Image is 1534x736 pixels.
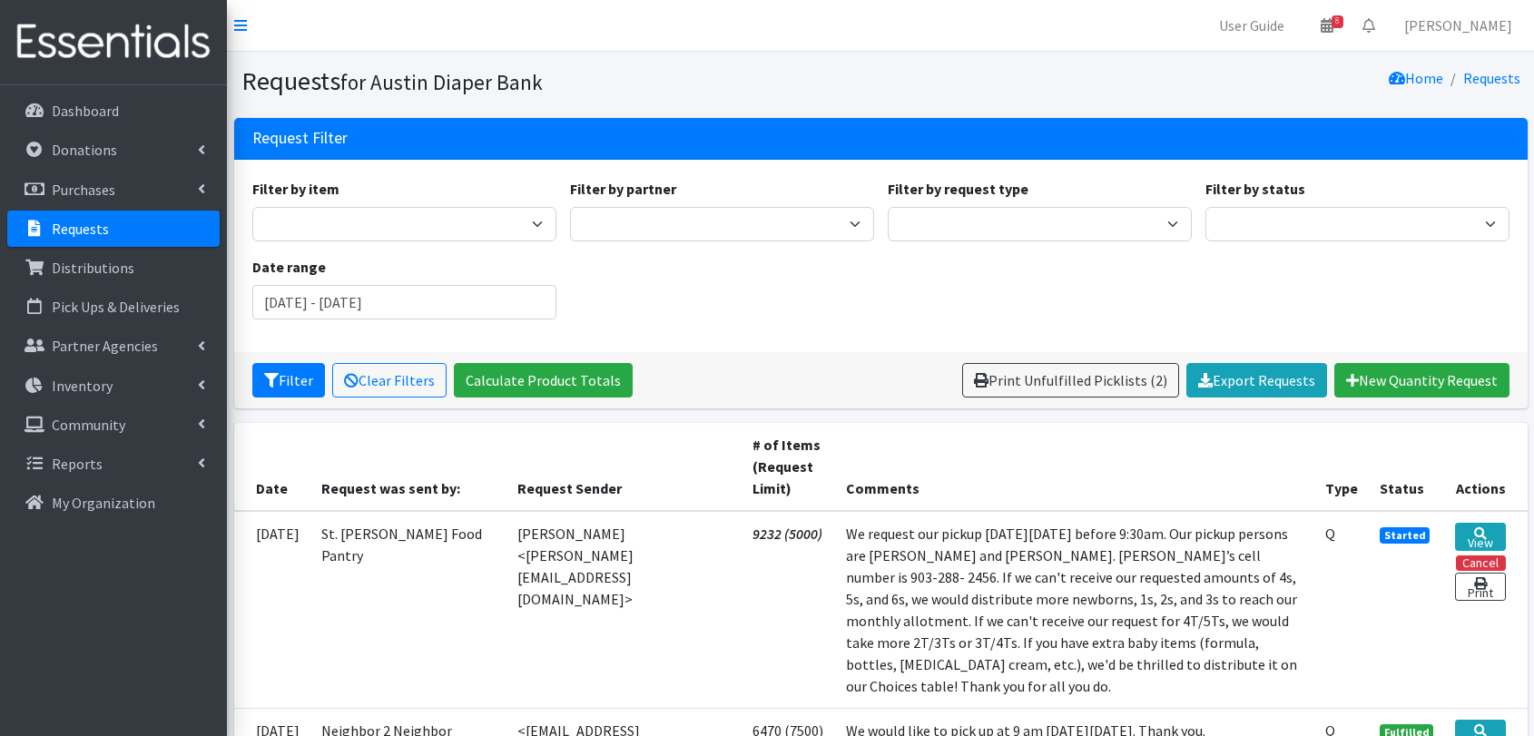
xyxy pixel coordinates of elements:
[570,178,676,200] label: Filter by partner
[742,511,835,709] td: 9232 (5000)
[835,511,1314,709] td: We request our pickup [DATE][DATE] before 9:30am. Our pickup persons are [PERSON_NAME] and [PERSO...
[252,285,556,319] input: January 1, 2011 - December 31, 2011
[1444,423,1527,511] th: Actions
[252,363,325,397] button: Filter
[7,289,220,325] a: Pick Ups & Deliveries
[7,485,220,521] a: My Organization
[52,141,117,159] p: Donations
[454,363,633,397] a: Calculate Product Totals
[1186,363,1327,397] a: Export Requests
[835,423,1314,511] th: Comments
[1456,555,1506,571] button: Cancel
[1390,7,1527,44] a: [PERSON_NAME]
[7,328,220,364] a: Partner Agencies
[332,363,447,397] a: Clear Filters
[1369,423,1445,511] th: Status
[52,102,119,120] p: Dashboard
[506,511,742,709] td: [PERSON_NAME] <[PERSON_NAME][EMAIL_ADDRESS][DOMAIN_NAME]>
[52,416,125,434] p: Community
[1205,7,1299,44] a: User Guide
[234,511,310,709] td: [DATE]
[52,377,113,395] p: Inventory
[1463,69,1520,87] a: Requests
[7,12,220,73] img: HumanEssentials
[7,446,220,482] a: Reports
[52,337,158,355] p: Partner Agencies
[1205,178,1305,200] label: Filter by status
[241,65,874,97] h1: Requests
[7,250,220,286] a: Distributions
[1306,7,1348,44] a: 8
[7,211,220,247] a: Requests
[1325,525,1335,543] abbr: Quantity
[7,407,220,443] a: Community
[340,69,543,95] small: for Austin Diaper Bank
[1380,527,1431,544] span: Started
[52,220,109,238] p: Requests
[234,423,310,511] th: Date
[7,368,220,404] a: Inventory
[742,423,835,511] th: # of Items (Request Limit)
[7,93,220,129] a: Dashboard
[52,494,155,512] p: My Organization
[252,129,348,148] h3: Request Filter
[1389,69,1443,87] a: Home
[1332,15,1343,28] span: 8
[7,172,220,208] a: Purchases
[310,423,506,511] th: Request was sent by:
[52,455,103,473] p: Reports
[1455,573,1505,601] a: Print
[252,256,326,278] label: Date range
[52,259,134,277] p: Distributions
[1334,363,1509,397] a: New Quantity Request
[310,511,506,709] td: St. [PERSON_NAME] Food Pantry
[1314,423,1369,511] th: Type
[962,363,1179,397] a: Print Unfulfilled Picklists (2)
[1455,523,1505,551] a: View
[252,178,339,200] label: Filter by item
[52,298,180,316] p: Pick Ups & Deliveries
[506,423,742,511] th: Request Sender
[52,181,115,199] p: Purchases
[888,178,1028,200] label: Filter by request type
[7,132,220,168] a: Donations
